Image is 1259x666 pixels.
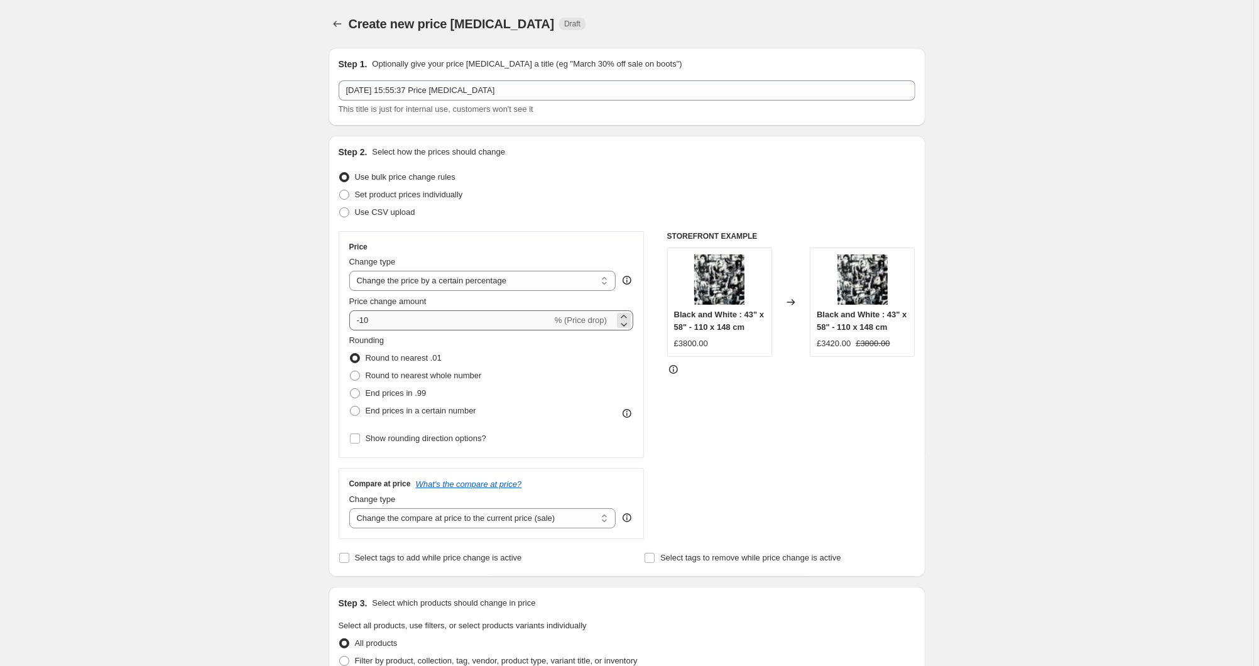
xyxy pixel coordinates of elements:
[372,58,682,70] p: Optionally give your price [MEDICAL_DATA] a title (eg "March 30% off sale on boots")
[621,274,633,287] div: help
[694,254,744,305] img: 358665-e716151ffa1b49558c61b8143d7cfefa_80x.jpg
[349,336,384,345] span: Rounding
[349,479,411,489] h3: Compare at price
[366,371,482,380] span: Round to nearest whole number
[674,337,708,350] div: £3800.00
[856,337,890,350] strike: £3800.00
[366,434,486,443] span: Show rounding direction options?
[355,172,455,182] span: Use bulk price change rules
[817,310,907,332] span: Black and White : 43" x 58" - 110 x 148 cm
[349,494,396,504] span: Change type
[366,406,476,415] span: End prices in a certain number
[349,17,555,31] span: Create new price [MEDICAL_DATA]
[355,207,415,217] span: Use CSV upload
[555,315,607,325] span: % (Price drop)
[837,254,888,305] img: 358665-e716151ffa1b49558c61b8143d7cfefa_80x.jpg
[564,19,580,29] span: Draft
[366,388,427,398] span: End prices in .99
[355,190,463,199] span: Set product prices individually
[621,511,633,524] div: help
[817,337,851,350] div: £3420.00
[339,621,587,630] span: Select all products, use filters, or select products variants individually
[339,58,368,70] h2: Step 1.
[674,310,764,332] span: Black and White : 43" x 58" - 110 x 148 cm
[372,597,535,609] p: Select which products should change in price
[349,242,368,252] h3: Price
[667,231,915,241] h6: STOREFRONT EXAMPLE
[416,479,522,489] button: What's the compare at price?
[366,353,442,363] span: Round to nearest .01
[329,15,346,33] button: Price change jobs
[339,80,915,101] input: 30% off holiday sale
[339,597,368,609] h2: Step 3.
[349,297,427,306] span: Price change amount
[660,553,841,562] span: Select tags to remove while price change is active
[355,638,398,648] span: All products
[349,257,396,266] span: Change type
[339,104,533,114] span: This title is just for internal use, customers won't see it
[355,553,522,562] span: Select tags to add while price change is active
[355,656,638,665] span: Filter by product, collection, tag, vendor, product type, variant title, or inventory
[339,146,368,158] h2: Step 2.
[372,146,505,158] p: Select how the prices should change
[349,310,552,330] input: -15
